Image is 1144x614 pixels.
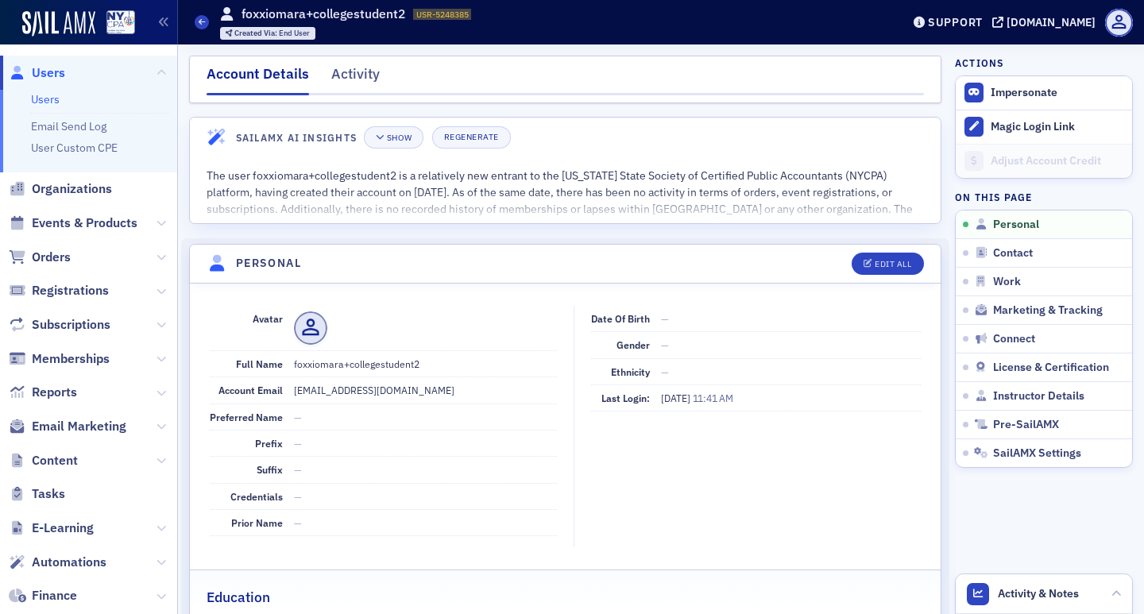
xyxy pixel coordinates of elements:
button: [DOMAIN_NAME] [992,17,1101,28]
span: Email Marketing [32,418,126,435]
a: Registrations [9,282,109,299]
a: Users [31,92,60,106]
span: Work [993,275,1021,289]
h1: foxxiomara+collegestudent2 [242,6,405,23]
button: Impersonate [991,86,1057,100]
span: Suffix [257,463,283,476]
img: SailAMX [22,11,95,37]
div: Edit All [875,260,911,268]
span: Ethnicity [611,365,650,378]
a: Memberships [9,350,110,368]
span: Events & Products [32,214,137,232]
span: Gender [616,338,650,351]
span: Account Email [218,384,283,396]
dd: [EMAIL_ADDRESS][DOMAIN_NAME] [294,377,557,403]
span: Last Login: [601,392,650,404]
a: Email Marketing [9,418,126,435]
div: Created Via: End User [220,27,316,40]
span: SailAMX Settings [993,446,1081,461]
button: Edit All [852,253,923,275]
span: Avatar [253,312,283,325]
span: Credentials [230,490,283,503]
div: Adjust Account Credit [991,154,1124,168]
span: Instructor Details [993,389,1084,404]
h4: Actions [955,56,1004,70]
span: Tasks [32,485,65,503]
a: E-Learning [9,519,94,537]
a: Email Send Log [31,119,106,133]
span: Personal [993,218,1039,232]
button: Regenerate [432,126,511,149]
span: Profile [1105,9,1133,37]
span: Finance [32,587,77,604]
button: Magic Login Link [956,110,1132,144]
a: Tasks [9,485,65,503]
span: Created Via : [234,28,279,38]
a: Content [9,452,78,469]
div: End User [234,29,310,38]
span: Memberships [32,350,110,368]
span: Prefix [255,437,283,450]
span: Content [32,452,78,469]
span: Full Name [236,357,283,370]
span: — [294,490,302,503]
h4: On this page [955,190,1133,204]
span: Connect [993,332,1035,346]
span: — [661,338,669,351]
span: E-Learning [32,519,94,537]
span: Preferred Name [210,411,283,423]
a: Events & Products [9,214,137,232]
span: Contact [993,246,1033,261]
span: License & Certification [993,361,1109,375]
a: Subscriptions [9,316,110,334]
span: — [661,312,669,325]
a: View Homepage [95,10,135,37]
div: Show [387,133,412,142]
span: Activity & Notes [998,585,1079,602]
span: Registrations [32,282,109,299]
span: [DATE] [661,392,693,404]
span: Automations [32,554,106,571]
div: Support [928,15,983,29]
span: Subscriptions [32,316,110,334]
span: USR-5248385 [416,9,469,20]
a: Reports [9,384,77,401]
a: User Custom CPE [31,141,118,155]
span: Orders [32,249,71,266]
a: Orders [9,249,71,266]
span: Reports [32,384,77,401]
button: Show [364,126,423,149]
div: Activity [331,64,380,93]
h2: Education [207,587,270,608]
a: Users [9,64,65,82]
span: Date of Birth [591,312,650,325]
a: Finance [9,587,77,604]
div: Account Details [207,64,309,95]
a: Adjust Account Credit [956,144,1132,178]
span: — [294,411,302,423]
span: — [661,365,669,378]
div: Magic Login Link [991,120,1124,134]
span: — [294,516,302,529]
div: [DOMAIN_NAME] [1007,15,1096,29]
h4: SailAMX AI Insights [236,130,357,145]
span: Users [32,64,65,82]
span: Marketing & Tracking [993,303,1103,318]
span: 11:41 AM [693,392,733,404]
span: Organizations [32,180,112,198]
a: Organizations [9,180,112,198]
dd: foxxiomara+collegestudent2 [294,351,557,377]
h4: Personal [236,255,301,272]
span: — [294,463,302,476]
span: Pre-SailAMX [993,418,1059,432]
span: — [294,437,302,450]
img: SailAMX [106,10,135,35]
a: Automations [9,554,106,571]
span: Prior Name [231,516,283,529]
